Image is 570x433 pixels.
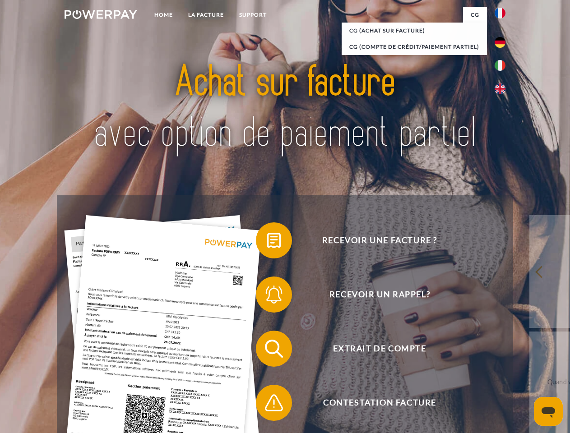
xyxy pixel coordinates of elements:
[256,331,491,367] button: Extrait de compte
[495,83,505,94] img: en
[263,229,285,252] img: qb_bill.svg
[463,7,487,23] a: CG
[534,397,563,426] iframe: Bouton de lancement de la fenêtre de messagerie
[263,283,285,306] img: qb_bell.svg
[147,7,181,23] a: Home
[269,276,490,313] span: Recevoir un rappel?
[263,337,285,360] img: qb_search.svg
[269,385,490,421] span: Contestation Facture
[232,7,274,23] a: Support
[256,276,491,313] button: Recevoir un rappel?
[495,60,505,71] img: it
[181,7,232,23] a: LA FACTURE
[269,331,490,367] span: Extrait de compte
[495,8,505,18] img: fr
[65,10,137,19] img: logo-powerpay-white.svg
[86,43,484,173] img: title-powerpay_fr.svg
[342,23,487,39] a: CG (achat sur facture)
[256,222,491,258] button: Recevoir une facture ?
[269,222,490,258] span: Recevoir une facture ?
[263,392,285,414] img: qb_warning.svg
[342,39,487,55] a: CG (Compte de crédit/paiement partiel)
[495,37,505,48] img: de
[256,385,491,421] button: Contestation Facture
